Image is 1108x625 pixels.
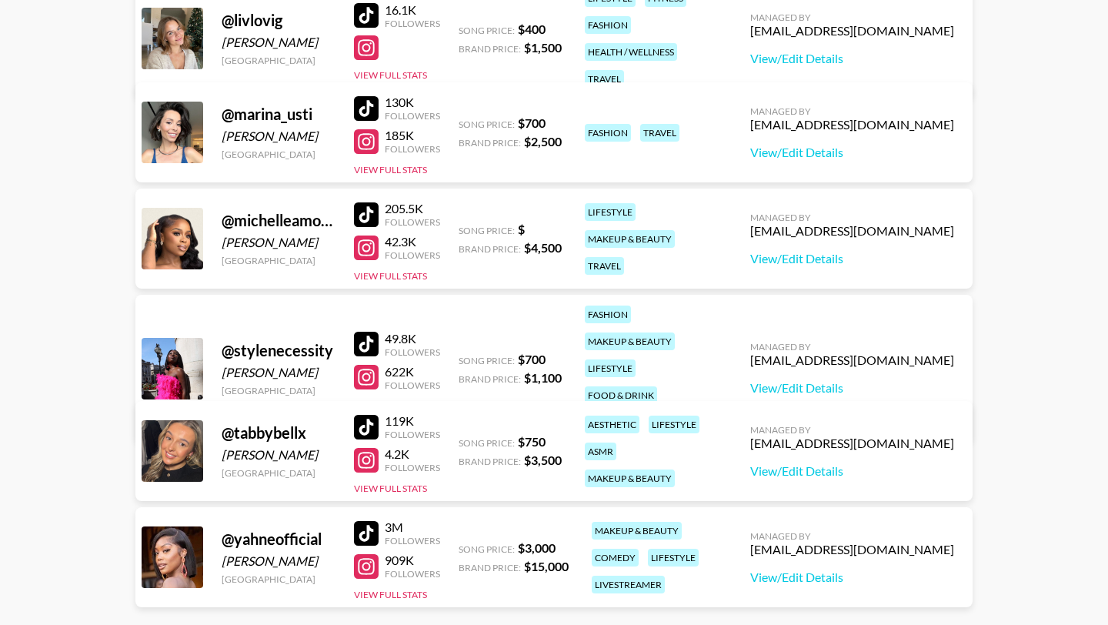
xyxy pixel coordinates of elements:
div: Followers [385,462,440,473]
div: travel [585,70,624,88]
div: travel [585,257,624,275]
span: Song Price: [459,437,515,449]
strong: $ 1,100 [524,370,562,385]
strong: $ 400 [518,22,546,36]
span: Brand Price: [459,373,521,385]
div: makeup & beauty [585,333,675,350]
a: View/Edit Details [750,51,954,66]
div: makeup & beauty [585,470,675,487]
span: Brand Price: [459,243,521,255]
span: Song Price: [459,119,515,130]
div: [PERSON_NAME] [222,235,335,250]
div: [PERSON_NAME] [222,35,335,50]
div: [PERSON_NAME] [222,365,335,380]
div: [GEOGRAPHIC_DATA] [222,55,335,66]
div: aesthetic [585,416,639,433]
strong: $ 2,500 [524,134,562,149]
div: Followers [385,216,440,228]
strong: $ 700 [518,352,546,366]
a: View/Edit Details [750,145,954,160]
div: 16.1K [385,2,440,18]
div: travel [640,124,679,142]
button: View Full Stats [354,400,427,412]
div: 49.8K [385,331,440,346]
strong: $ 1,500 [524,40,562,55]
div: [GEOGRAPHIC_DATA] [222,467,335,479]
div: 119K [385,413,440,429]
strong: $ 3,000 [518,540,556,555]
div: [GEOGRAPHIC_DATA] [222,385,335,396]
div: @ michelleamoree [222,211,335,230]
div: Followers [385,379,440,391]
div: makeup & beauty [592,522,682,540]
span: Brand Price: [459,137,521,149]
div: Managed By [750,105,954,117]
div: @ yahneofficial [222,530,335,549]
span: Song Price: [459,225,515,236]
div: [GEOGRAPHIC_DATA] [222,149,335,160]
div: [PERSON_NAME] [222,129,335,144]
div: [EMAIL_ADDRESS][DOMAIN_NAME] [750,223,954,239]
div: @ stylenecessity [222,341,335,360]
span: Brand Price: [459,562,521,573]
div: Followers [385,143,440,155]
div: Managed By [750,424,954,436]
div: [EMAIL_ADDRESS][DOMAIN_NAME] [750,353,954,368]
div: [GEOGRAPHIC_DATA] [222,255,335,266]
div: 42.3K [385,234,440,249]
span: Song Price: [459,355,515,366]
div: [EMAIL_ADDRESS][DOMAIN_NAME] [750,117,954,132]
div: fashion [585,124,631,142]
div: [GEOGRAPHIC_DATA] [222,573,335,585]
div: fashion [585,16,631,34]
div: 909K [385,553,440,568]
span: Song Price: [459,543,515,555]
div: 622K [385,364,440,379]
button: View Full Stats [354,483,427,494]
a: View/Edit Details [750,251,954,266]
strong: $ 15,000 [524,559,569,573]
div: [EMAIL_ADDRESS][DOMAIN_NAME] [750,436,954,451]
div: lifestyle [649,416,699,433]
div: comedy [592,549,639,567]
a: View/Edit Details [750,380,954,396]
div: Followers [385,535,440,546]
a: View/Edit Details [750,463,954,479]
button: View Full Stats [354,589,427,600]
div: Followers [385,249,440,261]
div: lifestyle [585,359,636,377]
div: [EMAIL_ADDRESS][DOMAIN_NAME] [750,23,954,38]
div: Managed By [750,212,954,223]
div: makeup & beauty [585,230,675,248]
div: Followers [385,110,440,122]
div: [PERSON_NAME] [222,553,335,569]
span: Brand Price: [459,43,521,55]
div: 185K [385,128,440,143]
strong: $ [518,222,525,236]
div: @ marina_usti [222,105,335,124]
div: 3M [385,520,440,535]
div: Managed By [750,12,954,23]
a: View/Edit Details [750,570,954,585]
button: View Full Stats [354,164,427,175]
div: @ livlovig [222,11,335,30]
div: 130K [385,95,440,110]
button: View Full Stats [354,270,427,282]
div: 4.2K [385,446,440,462]
div: Followers [385,18,440,29]
div: [EMAIL_ADDRESS][DOMAIN_NAME] [750,542,954,557]
div: livestreamer [592,576,665,593]
div: Managed By [750,530,954,542]
div: food & drink [585,386,657,404]
div: lifestyle [648,549,699,567]
span: Brand Price: [459,456,521,467]
strong: $ 3,500 [524,453,562,467]
div: Managed By [750,341,954,353]
div: asmr [585,443,616,460]
div: fashion [585,306,631,323]
div: lifestyle [585,203,636,221]
button: View Full Stats [354,69,427,81]
div: @ tabbybellx [222,423,335,443]
span: Song Price: [459,25,515,36]
div: [PERSON_NAME] [222,447,335,463]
